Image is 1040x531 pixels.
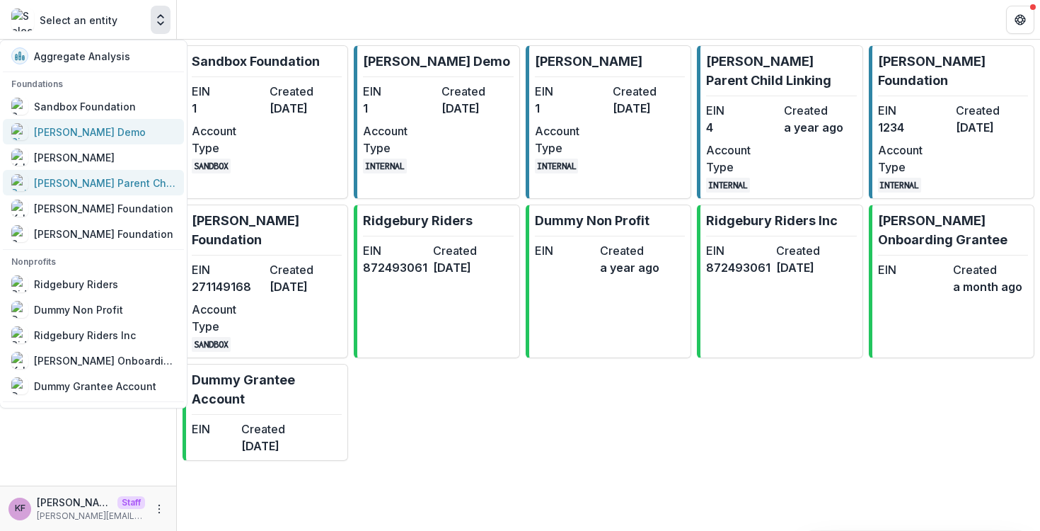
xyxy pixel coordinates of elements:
dd: [DATE] [241,438,285,455]
dd: 872493061 [706,259,770,276]
p: [PERSON_NAME] Foundation [878,52,1028,90]
a: Ridgebury RidersEIN872493061Created[DATE] [354,205,519,358]
dt: Created [270,83,342,100]
dd: [DATE] [441,100,514,117]
dt: EIN [706,242,770,259]
a: [PERSON_NAME] Onboarding GranteeEINCreateda month ago [869,205,1034,358]
dt: Created [953,261,1022,278]
dd: a year ago [784,119,856,136]
img: Select an entity [11,8,34,31]
dd: 1234 [878,119,950,136]
a: Dummy Grantee AccountEINCreated[DATE] [183,364,348,461]
dt: EIN [535,242,594,259]
dt: EIN [192,421,236,438]
dt: Account Type [706,142,778,176]
dd: 271149168 [192,278,264,295]
code: SANDBOX [192,337,231,352]
p: Dummy Non Profit [535,211,649,230]
button: More [151,501,168,518]
p: [PERSON_NAME][EMAIL_ADDRESS][DOMAIN_NAME] [37,510,145,523]
dd: [DATE] [433,259,497,276]
a: [PERSON_NAME] DemoEIN1Created[DATE]Account TypeINTERNAL [354,45,519,199]
p: [PERSON_NAME] Foundation [192,211,342,249]
dt: Created [441,83,514,100]
code: INTERNAL [363,159,407,173]
dt: Account Type [363,122,435,156]
p: Ridgebury Riders Inc [706,211,838,230]
a: [PERSON_NAME] FoundationEIN1234Created[DATE]Account TypeINTERNAL [869,45,1034,199]
p: [PERSON_NAME] Parent Child Linking [706,52,856,90]
button: Open entity switcher [151,6,171,34]
dd: [DATE] [776,259,840,276]
p: [PERSON_NAME] Demo [363,52,510,71]
a: Ridgebury Riders IncEIN872493061Created[DATE] [697,205,862,358]
dd: 4 [706,119,778,136]
dd: a year ago [600,259,659,276]
code: INTERNAL [535,159,579,173]
dt: EIN [192,261,264,278]
dt: EIN [192,83,264,100]
button: Get Help [1006,6,1034,34]
p: Staff [117,496,145,509]
dt: EIN [878,102,950,119]
div: Kyle Ford [15,504,25,513]
dt: Created [784,102,856,119]
dd: 1 [363,100,435,117]
dd: [DATE] [270,100,342,117]
a: [PERSON_NAME] FoundationEIN271149168Created[DATE]Account TypeSANDBOX [183,205,348,358]
dt: Created [776,242,840,259]
dd: a month ago [953,278,1022,295]
dt: EIN [363,242,427,259]
dd: [DATE] [956,119,1028,136]
a: Dummy Non ProfitEINCreateda year ago [526,205,691,358]
dt: Created [956,102,1028,119]
a: [PERSON_NAME] Parent Child LinkingEIN4Createda year agoAccount TypeINTERNAL [697,45,862,199]
p: [PERSON_NAME] Onboarding Grantee [878,211,1028,249]
dt: EIN [363,83,435,100]
dt: Created [600,242,659,259]
dd: 1 [192,100,264,117]
p: Sandbox Foundation [192,52,320,71]
dt: Created [613,83,685,100]
p: Select an entity [40,13,117,28]
dt: Account Type [878,142,950,176]
dd: [DATE] [270,278,342,295]
dd: 872493061 [363,259,427,276]
dd: 1 [535,100,607,117]
dt: Created [270,261,342,278]
p: [PERSON_NAME] [535,52,642,71]
a: Sandbox FoundationEIN1Created[DATE]Account TypeSANDBOX [183,45,348,199]
dd: [DATE] [613,100,685,117]
p: Dummy Grantee Account [192,370,342,409]
dt: EIN [535,83,607,100]
dt: EIN [878,261,947,278]
dt: EIN [706,102,778,119]
p: Ridgebury Riders [363,211,473,230]
code: INTERNAL [706,178,750,193]
p: [PERSON_NAME] [37,495,112,510]
code: SANDBOX [192,159,231,173]
dt: Created [241,421,285,438]
a: [PERSON_NAME]EIN1Created[DATE]Account TypeINTERNAL [526,45,691,199]
dt: Account Type [192,122,264,156]
code: INTERNAL [878,178,922,193]
dt: Account Type [535,122,607,156]
dt: Created [433,242,497,259]
dt: Account Type [192,301,264,335]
